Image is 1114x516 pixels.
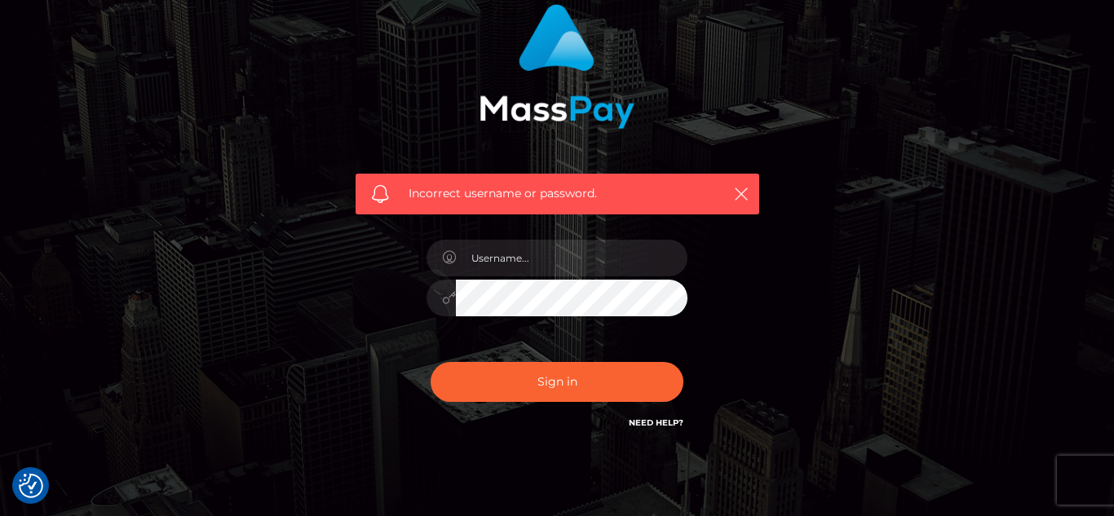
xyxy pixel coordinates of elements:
[19,474,43,498] img: Revisit consent button
[456,240,687,276] input: Username...
[480,4,634,129] img: MassPay Login
[629,417,683,428] a: Need Help?
[409,185,706,202] span: Incorrect username or password.
[431,362,683,402] button: Sign in
[19,474,43,498] button: Consent Preferences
